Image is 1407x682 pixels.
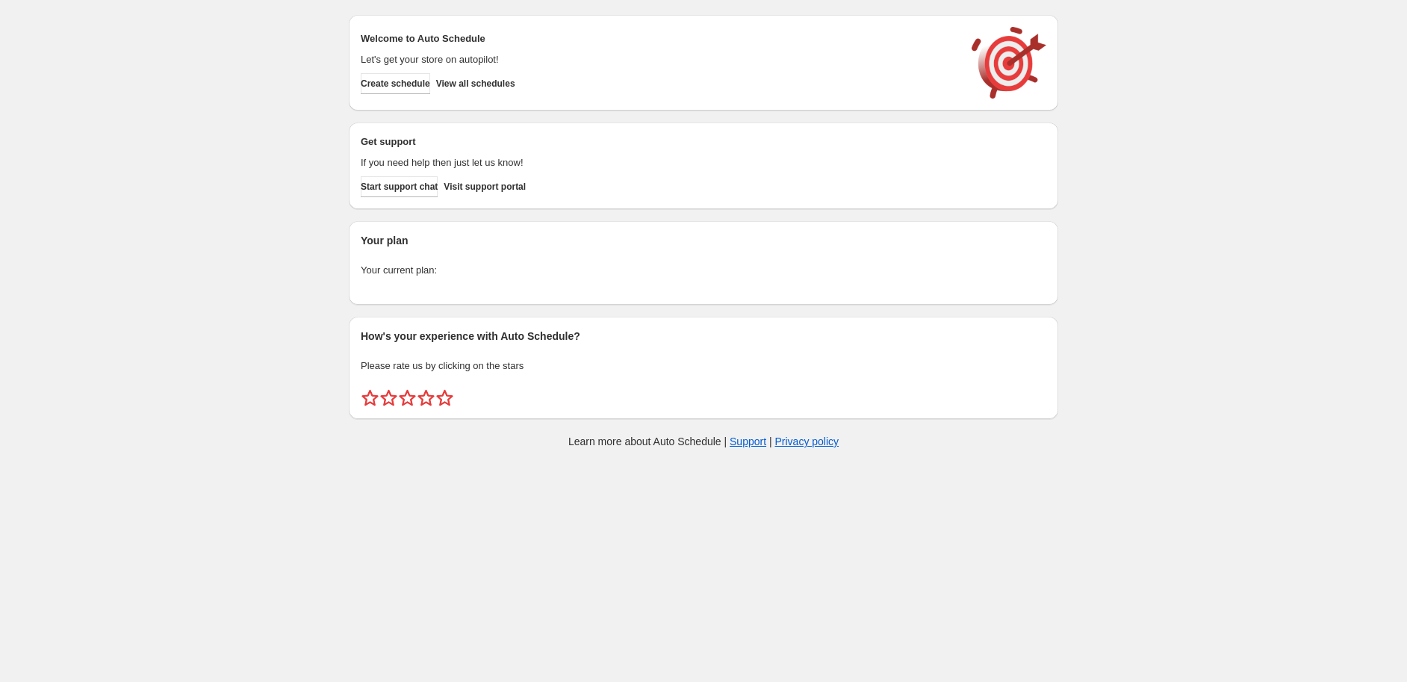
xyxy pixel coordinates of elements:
button: Create schedule [361,73,430,94]
p: If you need help then just let us know! [361,155,957,170]
span: View all schedules [436,78,515,90]
a: Start support chat [361,176,438,197]
h2: How's your experience with Auto Schedule? [361,329,1046,344]
span: Visit support portal [444,181,526,193]
p: Learn more about Auto Schedule | | [568,434,839,449]
span: Create schedule [361,78,430,90]
p: Your current plan: [361,263,1046,278]
span: Start support chat [361,181,438,193]
h2: Your plan [361,233,1046,248]
a: Privacy policy [775,435,839,447]
h2: Welcome to Auto Schedule [361,31,957,46]
p: Let's get your store on autopilot! [361,52,957,67]
a: Support [730,435,766,447]
p: Please rate us by clicking on the stars [361,359,1046,373]
a: Visit support portal [444,176,526,197]
h2: Get support [361,134,957,149]
button: View all schedules [436,73,515,94]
